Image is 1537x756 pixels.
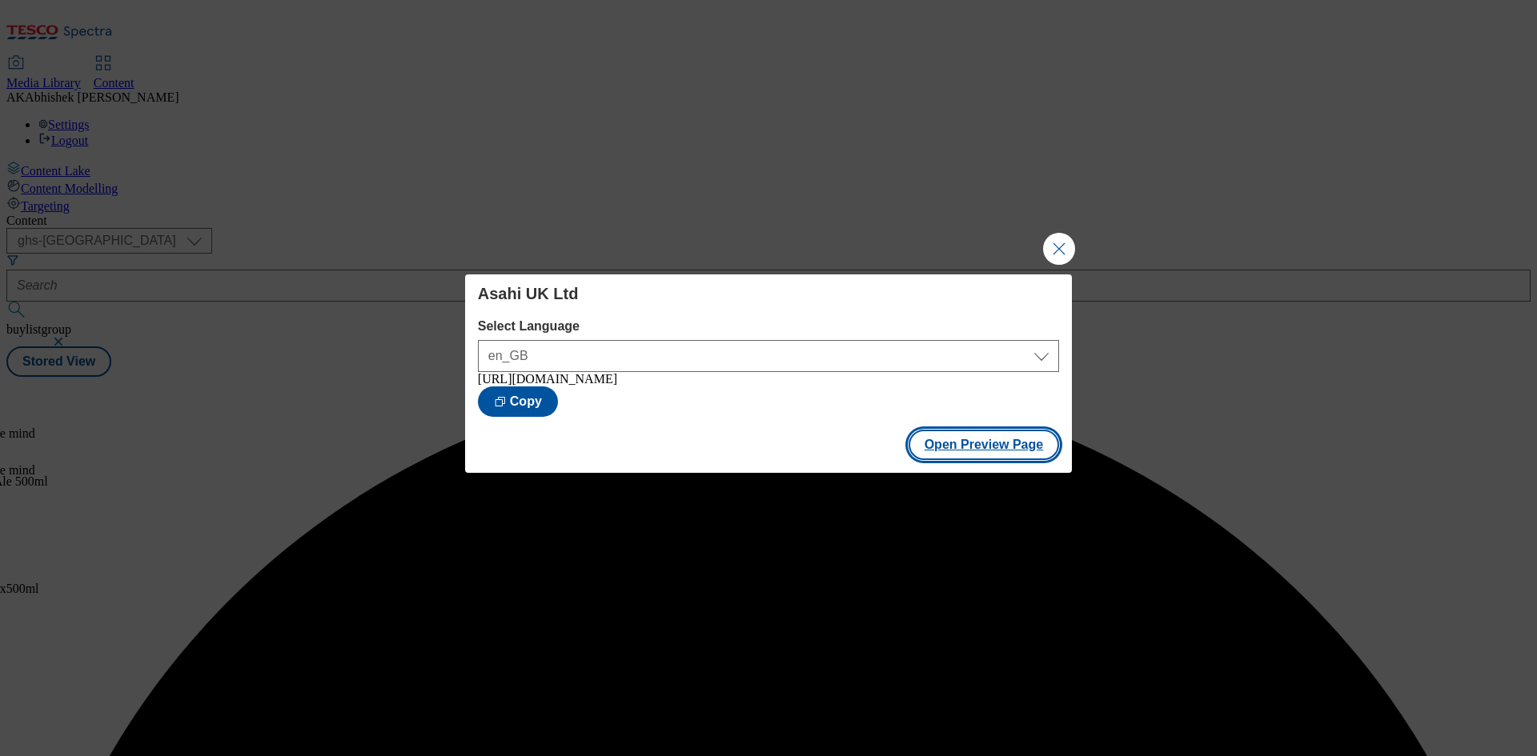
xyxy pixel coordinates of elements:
[478,284,1059,303] h4: Asahi UK Ltd
[465,274,1072,473] div: Modal
[478,319,1059,334] label: Select Language
[478,386,558,417] button: Copy
[1043,233,1075,265] button: Close Modal
[909,430,1060,460] button: Open Preview Page
[478,372,1059,386] div: [URL][DOMAIN_NAME]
